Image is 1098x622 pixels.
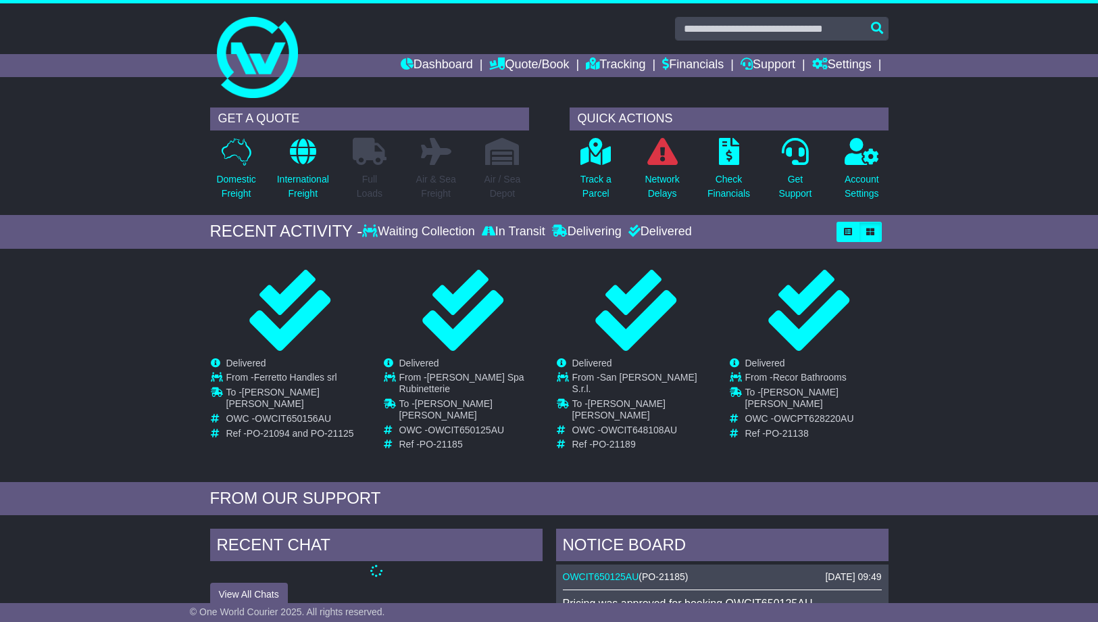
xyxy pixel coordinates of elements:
a: Quote/Book [489,54,569,77]
a: Tracking [586,54,645,77]
td: OWC - [226,413,369,428]
a: AccountSettings [844,137,880,208]
span: PO-21185 [420,439,463,450]
div: RECENT ACTIVITY - [210,222,363,241]
span: PO-21094 and PO-21125 [247,428,354,439]
div: In Transit [478,224,549,239]
td: OWC - [399,425,542,439]
span: PO-21185 [642,571,685,582]
a: GetSupport [778,137,812,208]
p: Domestic Freight [216,172,255,201]
div: GET A QUOTE [210,107,529,130]
td: From - [745,372,888,387]
p: Check Financials [707,172,750,201]
div: Delivering [549,224,625,239]
a: DomesticFreight [216,137,256,208]
div: ( ) [563,571,882,583]
td: From - [226,372,369,387]
p: Air / Sea Depot [484,172,521,201]
td: To - [226,387,369,413]
p: International Freight [277,172,329,201]
span: OWCIT650156AU [255,413,331,424]
td: OWC - [745,413,888,428]
span: © One World Courier 2025. All rights reserved. [190,606,385,617]
div: [DATE] 09:49 [825,571,881,583]
a: InternationalFreight [276,137,330,208]
span: [PERSON_NAME] [PERSON_NAME] [226,387,320,409]
td: OWC - [572,425,715,439]
button: View All Chats [210,583,288,606]
span: OWCPT628220AU [774,413,853,424]
span: OWCIT650125AU [428,425,504,435]
span: OWCIT648108AU [601,425,677,435]
p: Account Settings [845,172,879,201]
span: Delivered [399,358,439,368]
span: PO-21138 [766,428,809,439]
span: Delivered [572,358,612,368]
a: Track aParcel [580,137,612,208]
div: Delivered [625,224,692,239]
td: Ref - [572,439,715,450]
span: Recor Bathrooms [773,372,847,383]
div: RECENT CHAT [210,529,543,565]
td: To - [572,398,715,425]
a: OWCIT650125AU [563,571,639,582]
p: Get Support [778,172,812,201]
span: [PERSON_NAME] Spa Rubinetterie [399,372,524,394]
span: [PERSON_NAME] [PERSON_NAME] [745,387,839,409]
div: NOTICE BOARD [556,529,889,565]
a: NetworkDelays [644,137,680,208]
a: Financials [662,54,724,77]
td: Ref - [745,428,888,439]
span: [PERSON_NAME] [PERSON_NAME] [572,398,666,421]
span: San [PERSON_NAME] S.r.l. [572,372,697,394]
td: Ref - [399,439,542,450]
p: Pricing was approved for booking OWCIT650125AU. [563,597,882,610]
span: Ferretto Handles srl [254,372,337,383]
div: Waiting Collection [362,224,478,239]
td: To - [745,387,888,413]
span: Delivered [226,358,266,368]
p: Track a Parcel [580,172,612,201]
div: QUICK ACTIONS [570,107,889,130]
p: Network Delays [645,172,679,201]
div: FROM OUR SUPPORT [210,489,889,508]
a: Dashboard [401,54,473,77]
span: [PERSON_NAME] [PERSON_NAME] [399,398,493,421]
p: Air & Sea Freight [416,172,456,201]
p: Full Loads [353,172,386,201]
span: PO-21189 [593,439,636,450]
td: To - [399,398,542,425]
span: Delivered [745,358,785,368]
a: Support [741,54,795,77]
td: From - [399,372,542,398]
td: From - [572,372,715,398]
a: CheckFinancials [707,137,751,208]
td: Ref - [226,428,369,439]
a: Settings [812,54,872,77]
